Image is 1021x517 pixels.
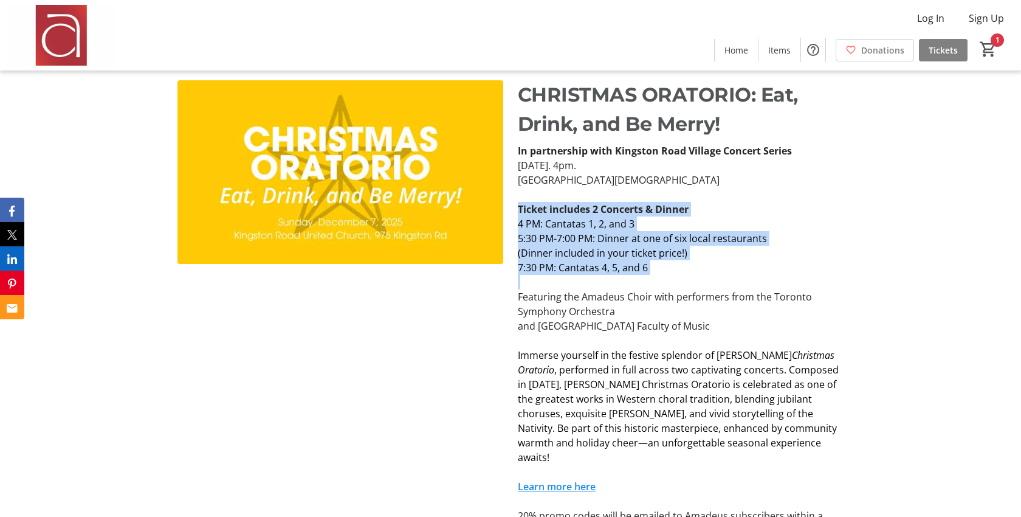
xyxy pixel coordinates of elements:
button: Sign Up [959,9,1014,28]
p: Featuring the Amadeus Choir with performers from the Toronto Symphony Orchestra [518,290,844,319]
span: Tickets [929,44,958,57]
a: Home [715,39,758,61]
span: , performed in full across two captivating concerts. Composed in [DATE], [PERSON_NAME] Christmas ... [518,363,839,464]
span: Sign Up [969,11,1004,26]
span: Items [768,44,791,57]
img: undefined [177,80,503,264]
span: Log In [917,11,944,26]
a: Items [758,39,800,61]
a: Donations [836,39,914,61]
strong: In partnership with Kingston Road Village Concert Series [518,144,792,158]
span: Home [724,44,748,57]
span: (Dinner included in your ticket price!) [518,246,687,260]
p: and [GEOGRAPHIC_DATA] Faculty of Music [518,319,844,333]
a: Tickets [919,39,968,61]
span: Donations [861,44,904,57]
span: Immerse yourself in the festive splendor of [PERSON_NAME] [518,349,792,362]
button: Help [801,38,825,62]
span: 4 PM: Cantatas 1, 2, and 3 [518,217,634,231]
a: Learn more here [518,480,596,493]
button: Log In [907,9,954,28]
span: 7:30 PM: Cantatas 4, 5, and 6 [518,261,648,274]
span: 5:30 PM-7:00 PM: Dinner at one of six local restaurants [518,232,767,245]
em: Christmas Oratorio [518,349,834,376]
button: Cart [977,38,999,60]
p: CHRISTMAS ORATORIO: Eat, Drink, and Be Merry! [518,80,844,139]
p: [DATE]. 4pm. [518,158,844,173]
p: [GEOGRAPHIC_DATA][DEMOGRAPHIC_DATA] [518,173,844,187]
img: Amadeus Choir of Greater Toronto 's Logo [7,5,115,66]
strong: Ticket includes 2 Concerts & Dinner [518,203,689,216]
